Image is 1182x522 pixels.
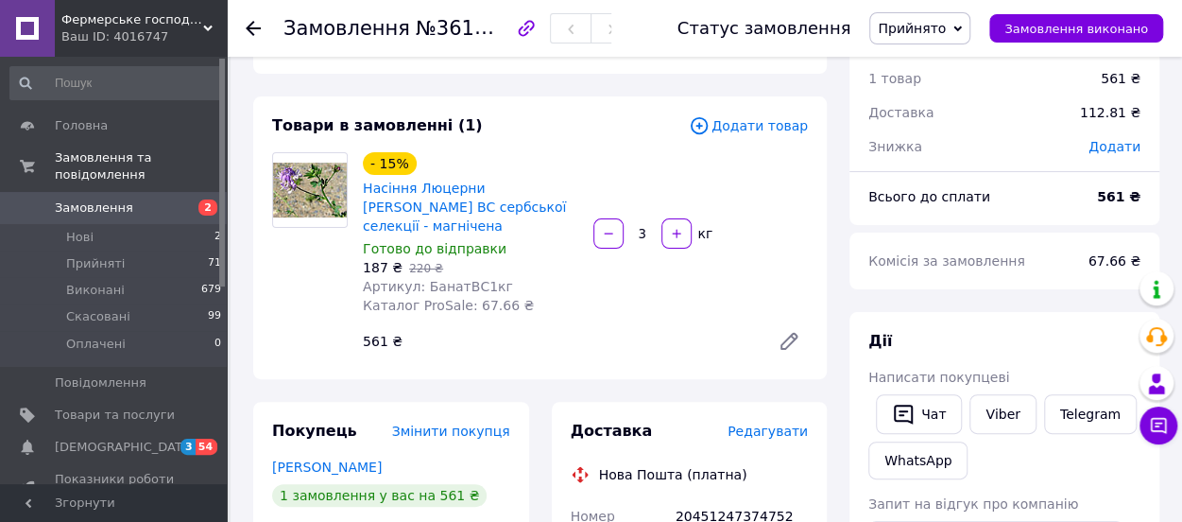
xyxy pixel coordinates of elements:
[55,407,175,424] span: Товари та послуги
[55,117,108,134] span: Головна
[594,465,752,484] div: Нова Пошта (платна)
[868,253,1025,269] span: Комісія за замовлення
[214,336,221,353] span: 0
[868,496,1078,512] span: Запит на відгук про компанію
[868,332,892,350] span: Дії
[363,279,513,294] span: Артикул: БанатВС1кг
[55,439,195,456] span: [DEMOGRAPHIC_DATA]
[1097,189,1140,204] b: 561 ₴
[66,336,126,353] span: Оплачені
[868,139,922,154] span: Знижка
[363,152,417,175] div: - 15%
[201,282,221,299] span: 679
[55,200,133,217] span: Замовлення
[66,255,125,272] span: Прийняті
[677,19,851,38] div: Статус замовлення
[55,471,175,505] span: Показники роботи компанії
[878,21,946,36] span: Прийнято
[868,71,921,86] span: 1 товар
[689,115,808,136] span: Додати товар
[1088,139,1140,154] span: Додати
[1139,407,1177,444] button: Чат з покупцем
[694,224,715,243] div: кг
[1004,22,1148,36] span: Замовлення виконано
[571,422,653,440] span: Доставка
[876,394,962,434] button: Чат
[66,308,130,325] span: Скасовані
[416,16,550,40] span: №361638865
[61,28,227,45] div: Ваш ID: 4016747
[1088,253,1140,269] span: 67.66 ₴
[770,322,808,360] a: Редагувати
[868,442,968,479] a: WhatsApp
[868,105,934,120] span: Доставка
[409,262,443,275] span: 220 ₴
[272,460,382,475] a: [PERSON_NAME]
[989,14,1163,43] button: Замовлення виконано
[196,439,217,455] span: 54
[55,374,146,391] span: Повідомлення
[1069,92,1152,133] div: 112.81 ₴
[272,116,483,134] span: Товари в замовленні (1)
[1044,394,1137,434] a: Telegram
[363,260,403,275] span: 187 ₴
[198,200,217,216] span: 2
[55,149,227,183] span: Замовлення та повідомлення
[363,241,506,256] span: Готово до відправки
[208,255,221,272] span: 71
[728,424,808,439] span: Редагувати
[355,328,762,355] div: 561 ₴
[969,394,1036,434] a: Viber
[66,282,125,299] span: Виконані
[246,19,261,38] div: Повернутися назад
[1101,69,1140,88] div: 561 ₴
[273,163,347,218] img: Насіння Люцерни Сорт Банат ВС сербської селекції - магнічена
[180,439,196,455] span: 3
[9,66,223,100] input: Пошук
[283,17,410,40] span: Замовлення
[868,370,1009,385] span: Написати покупцеві
[61,11,203,28] span: Фермерське господарство Елітне плюс
[363,298,534,313] span: Каталог ProSale: 67.66 ₴
[208,308,221,325] span: 99
[272,422,357,440] span: Покупець
[868,189,990,204] span: Всього до сплати
[66,229,94,246] span: Нові
[392,424,510,439] span: Змінити покупця
[214,229,221,246] span: 2
[363,181,566,234] a: Насіння Люцерни [PERSON_NAME] ВС сербської селекції - магнічена
[272,484,487,507] div: 1 замовлення у вас на 561 ₴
